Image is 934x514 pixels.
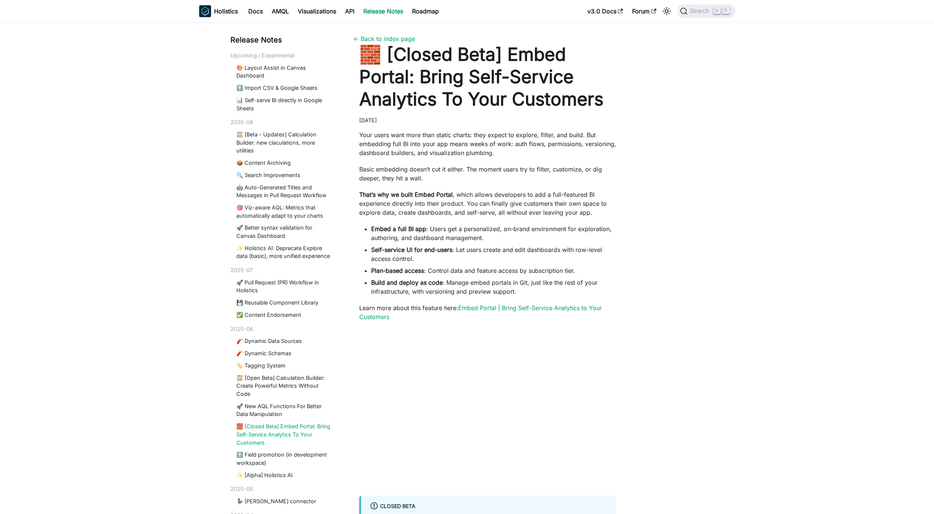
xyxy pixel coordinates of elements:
[267,5,293,17] a: AMQL
[359,5,408,17] a: Release Notes
[359,117,377,123] time: [DATE]
[230,485,335,493] div: 2025-05
[359,43,616,110] h1: 🧱 [Closed Beta] Embed Portal: Bring Self-Service Analytics To Your Customers
[214,7,238,16] b: Holistics
[359,304,602,321] a: Embed Portal | Bring Self-Service Analytics to Your Customers
[236,224,332,240] a: 🚀 Better syntax validation for Canvas Dashboard
[230,118,335,126] div: 2025-08
[628,5,661,17] a: Forum
[236,497,332,505] a: 🦆 [PERSON_NAME] connector
[722,7,730,14] kbd: K
[713,7,721,14] kbd: ⌘
[359,191,453,198] b: That’s why we built Embed Portal
[371,225,426,233] b: Embed a full BI app
[236,96,332,112] a: 📊 Self-serve BI directly in Google Sheets
[236,64,332,80] a: 🎨 Layout Assist in Canvas Dashboard
[353,35,415,42] a: ← Back to index page
[236,471,332,479] a: ✨ [Alpha] Holistics AI
[371,279,443,286] b: Build and deploy as code
[230,34,335,45] div: Release Notes
[199,5,211,17] img: Holistics
[236,362,332,370] a: 🏷️ Tagging System
[236,299,332,307] a: 💾 Reusable Component Library
[236,84,332,92] a: ⬆️ Import CSV & Google Sheets
[359,165,616,183] p: Basic embedding doesn’t cut it either. The moment users try to filter, customize, or dig deeper, ...
[370,502,607,511] div: Closed Beta
[371,224,616,242] li: : Users get a personalized, on-brand environment for exploration, authoring, and dashboard manage...
[236,183,332,199] a: 🤖 Auto-Generated Titles and Messages in Pull Request Workflow
[359,130,616,157] p: Your users want more than static charts: they expect to explore, filter, and build. But embedding...
[293,5,341,17] a: Visualizations
[244,5,267,17] a: Docs
[236,349,332,357] a: 🧨 Dynamic Schemas
[661,5,673,17] button: Switch between dark and light mode (currently light mode)
[408,5,443,17] a: Roadmap
[230,34,335,514] nav: Blog recent posts navigation
[236,278,332,294] a: 🚀 Pull Request (PR) Workflow in Holistics
[199,5,238,17] a: HolisticsHolistics
[359,303,616,321] p: Learn more about this feature here:
[236,204,332,220] a: 🎯 Viz-aware AQL: Metrics that automatically adapt to your charts
[341,5,359,17] a: API
[230,325,335,333] div: 2025-06
[359,190,616,217] p: , which allows developers to add a full-featured BI experience directly into their product. You c...
[236,159,332,167] a: 📦 Content Archiving
[236,422,332,447] a: 🧱 [Closed Beta] Embed Portal: Bring Self-Service Analytics To Your Customers
[236,311,332,319] a: ✅ Content Endorsement
[371,267,424,274] b: Plan-based access
[371,278,616,296] li: : Manage embed portals in Git, just like the rest of your infrastructure, with versioning and pre...
[236,171,332,179] a: 🔍 Search Improvements
[236,244,332,260] a: ✨ Holistics AI: Deprecate Explore data (basic), more unified experience
[677,4,735,18] button: Search (Command+K)
[371,266,616,275] li: : Control data and feature access by subscription tier.
[230,266,335,274] div: 2025-07
[688,8,713,15] span: Search
[583,5,628,17] a: v3.0 Docs
[236,402,332,418] a: 🚀 New AQL Functions For Better Data Manipulation
[359,329,616,485] iframe: YouTube video player
[236,337,332,345] a: 🧨 Dynamic Data Sources
[371,246,452,253] b: Self-service UI for end-users
[236,451,332,467] a: ⬆️ Field promotion (in development workspace)
[371,245,616,263] li: : Let users create and edit dashboards with row-level access control.
[236,130,332,155] a: 🧮 [Beta - Updates] Calculation Builder: new claculations, more utilities
[236,374,332,398] a: 🧮 [Open Beta] Calculation Builder: Create Powerful Metrics Without Code
[230,51,335,60] div: Upcoming / Experimental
